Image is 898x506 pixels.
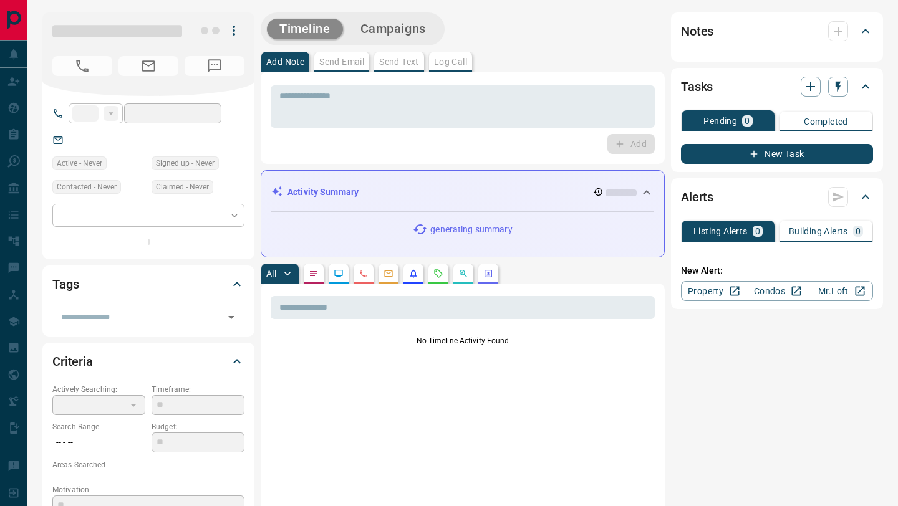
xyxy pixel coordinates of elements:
[681,77,713,97] h2: Tasks
[430,223,512,236] p: generating summary
[152,421,244,432] p: Budget:
[483,269,493,279] svg: Agent Actions
[152,384,244,395] p: Timeframe:
[156,181,209,193] span: Claimed - Never
[433,269,443,279] svg: Requests
[745,117,750,125] p: 0
[681,16,873,46] div: Notes
[266,269,276,278] p: All
[267,19,343,39] button: Timeline
[809,281,873,301] a: Mr.Loft
[856,227,861,236] p: 0
[52,459,244,470] p: Areas Searched:
[359,269,369,279] svg: Calls
[52,484,244,495] p: Motivation:
[681,281,745,301] a: Property
[287,186,359,199] p: Activity Summary
[755,227,760,236] p: 0
[789,227,848,236] p: Building Alerts
[52,56,112,76] span: No Number
[223,308,240,326] button: Open
[458,269,468,279] svg: Opportunities
[309,269,319,279] svg: Notes
[52,384,145,395] p: Actively Searching:
[72,135,77,145] a: --
[185,56,244,76] span: No Number
[681,72,873,102] div: Tasks
[52,274,79,294] h2: Tags
[271,335,655,346] p: No Timeline Activity Found
[408,269,418,279] svg: Listing Alerts
[384,269,393,279] svg: Emails
[804,117,848,126] p: Completed
[271,181,654,204] div: Activity Summary
[334,269,344,279] svg: Lead Browsing Activity
[693,227,748,236] p: Listing Alerts
[745,281,809,301] a: Condos
[681,144,873,164] button: New Task
[57,157,102,169] span: Active - Never
[266,57,304,66] p: Add Note
[118,56,178,76] span: No Email
[681,187,713,207] h2: Alerts
[52,269,244,299] div: Tags
[52,432,145,453] p: -- - --
[156,157,215,169] span: Signed up - Never
[52,351,93,371] h2: Criteria
[348,19,438,39] button: Campaigns
[681,182,873,212] div: Alerts
[681,264,873,277] p: New Alert:
[681,21,713,41] h2: Notes
[52,421,145,432] p: Search Range:
[52,346,244,376] div: Criteria
[703,117,737,125] p: Pending
[57,181,117,193] span: Contacted - Never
